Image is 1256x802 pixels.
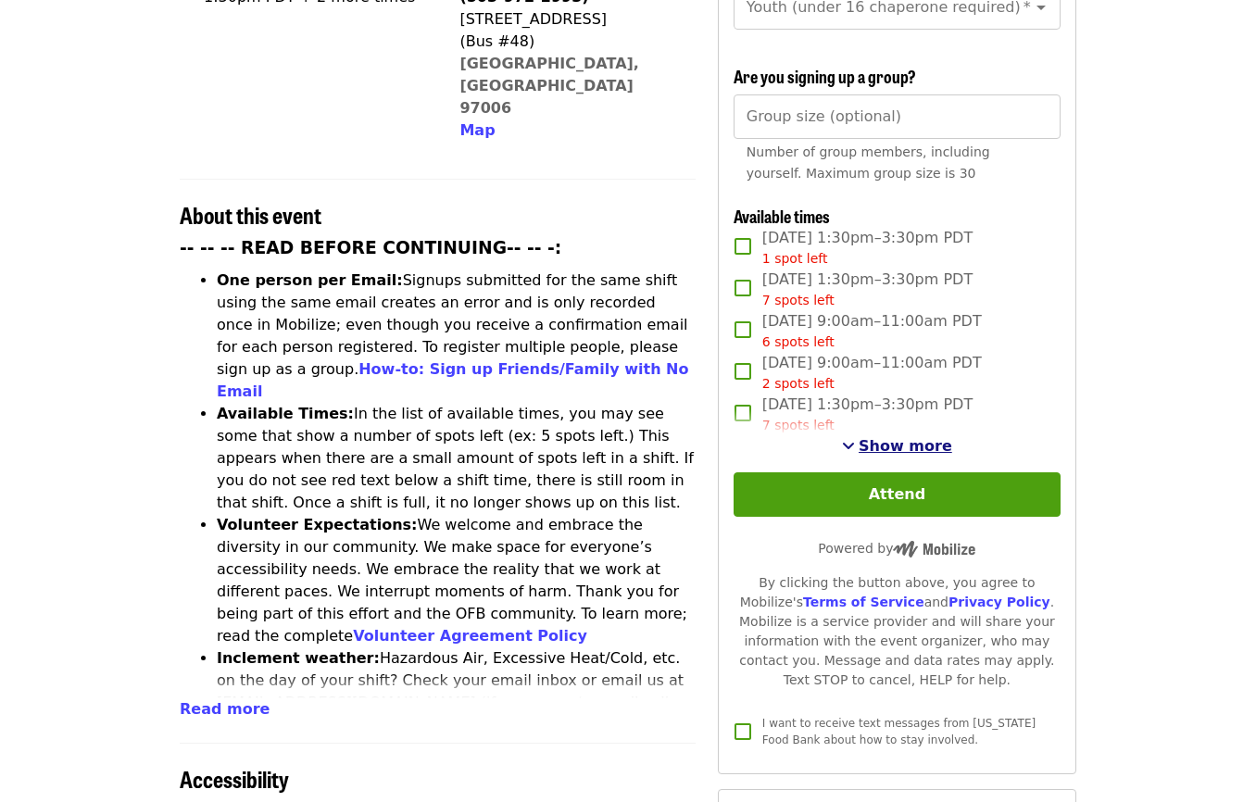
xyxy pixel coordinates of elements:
span: 7 spots left [762,293,835,307]
button: Map [459,119,495,142]
li: Signups submitted for the same shift using the same email creates an error and is only recorded o... [217,269,696,403]
span: [DATE] 1:30pm–3:30pm PDT [762,227,973,269]
span: Powered by [818,541,975,556]
span: Accessibility [180,762,289,795]
span: 6 spots left [762,334,835,349]
li: Hazardous Air, Excessive Heat/Cold, etc. on the day of your shift? Check your email inbox or emai... [217,647,696,758]
img: Powered by Mobilize [893,541,975,558]
span: Map [459,121,495,139]
span: Are you signing up a group? [734,64,916,88]
div: (Bus #48) [459,31,680,53]
span: [DATE] 1:30pm–3:30pm PDT [762,269,973,310]
div: By clicking the button above, you agree to Mobilize's and . Mobilize is a service provider and wi... [734,573,1061,690]
strong: Inclement weather: [217,649,380,667]
a: Terms of Service [803,595,924,609]
a: How-to: Sign up Friends/Family with No Email [217,360,689,400]
button: Attend [734,472,1061,517]
strong: Available Times: [217,405,354,422]
span: [DATE] 9:00am–11:00am PDT [762,352,982,394]
button: See more timeslots [842,435,952,457]
a: Privacy Policy [948,595,1050,609]
a: Volunteer Agreement Policy [353,627,587,645]
span: Number of group members, including yourself. Maximum group size is 30 [747,144,990,181]
li: We welcome and embrace the diversity in our community. We make space for everyone’s accessibility... [217,514,696,647]
input: [object Object] [734,94,1061,139]
li: In the list of available times, you may see some that show a number of spots left (ex: 5 spots le... [217,403,696,514]
strong: Volunteer Expectations: [217,516,418,533]
span: [DATE] 9:00am–11:00am PDT [762,310,982,352]
span: 1 spot left [762,251,828,266]
strong: One person per Email: [217,271,403,289]
span: 2 spots left [762,376,835,391]
a: [GEOGRAPHIC_DATA], [GEOGRAPHIC_DATA] 97006 [459,55,639,117]
div: [STREET_ADDRESS] [459,8,680,31]
span: Read more [180,700,270,718]
button: Read more [180,698,270,721]
span: Show more [859,437,952,455]
span: Available times [734,204,830,228]
span: [DATE] 1:30pm–3:30pm PDT [762,394,973,435]
span: 7 spots left [762,418,835,432]
span: About this event [180,198,321,231]
strong: -- -- -- READ BEFORE CONTINUING-- -- -: [180,238,561,257]
span: I want to receive text messages from [US_STATE] Food Bank about how to stay involved. [762,717,1036,746]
